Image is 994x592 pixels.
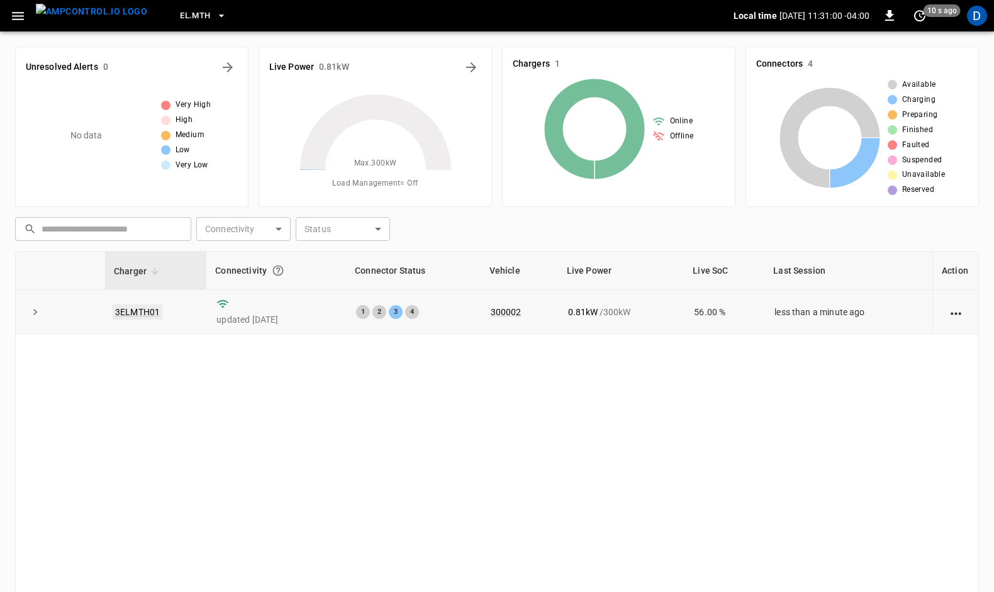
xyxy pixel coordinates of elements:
[779,9,869,22] p: [DATE] 11:31:00 -04:00
[346,252,481,290] th: Connector Status
[568,306,598,318] p: 0.81 kW
[269,60,314,74] h6: Live Power
[684,252,764,290] th: Live SoC
[902,124,933,137] span: Finished
[319,60,349,74] h6: 0.81 kW
[26,303,45,321] button: expand row
[176,144,190,157] span: Low
[948,306,964,318] div: action cell options
[808,57,813,71] h6: 4
[103,60,108,74] h6: 0
[902,154,942,167] span: Suspended
[670,115,693,128] span: Online
[175,4,232,28] button: EL.MTH
[756,57,803,71] h6: Connectors
[389,305,403,319] div: 3
[354,157,397,170] span: Max. 300 kW
[902,184,934,196] span: Reserved
[176,99,211,111] span: Very High
[764,290,932,334] td: less than a minute ago
[902,139,930,152] span: Faulted
[218,57,238,77] button: All Alerts
[967,6,987,26] div: profile-icon
[568,306,674,318] div: / 300 kW
[114,264,163,279] span: Charger
[216,313,336,326] p: updated [DATE]
[372,305,386,319] div: 2
[70,129,103,142] p: No data
[924,4,961,17] span: 10 s ago
[932,252,978,290] th: Action
[513,57,550,71] h6: Chargers
[491,307,522,317] a: 300002
[684,290,764,334] td: 56.00 %
[176,129,204,142] span: Medium
[764,252,932,290] th: Last Session
[555,57,560,71] h6: 1
[734,9,777,22] p: Local time
[332,177,418,190] span: Load Management = Off
[36,4,147,20] img: ampcontrol.io logo
[902,79,936,91] span: Available
[481,252,558,290] th: Vehicle
[176,159,208,172] span: Very Low
[113,304,162,320] a: 3ELMTH01
[405,305,419,319] div: 4
[902,169,945,181] span: Unavailable
[902,109,938,121] span: Preparing
[267,259,289,282] button: Connection between the charger and our software.
[180,9,210,23] span: EL.MTH
[356,305,370,319] div: 1
[461,57,481,77] button: Energy Overview
[26,60,98,74] h6: Unresolved Alerts
[910,6,930,26] button: set refresh interval
[670,130,694,143] span: Offline
[558,252,684,290] th: Live Power
[215,259,337,282] div: Connectivity
[902,94,935,106] span: Charging
[176,114,193,126] span: High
